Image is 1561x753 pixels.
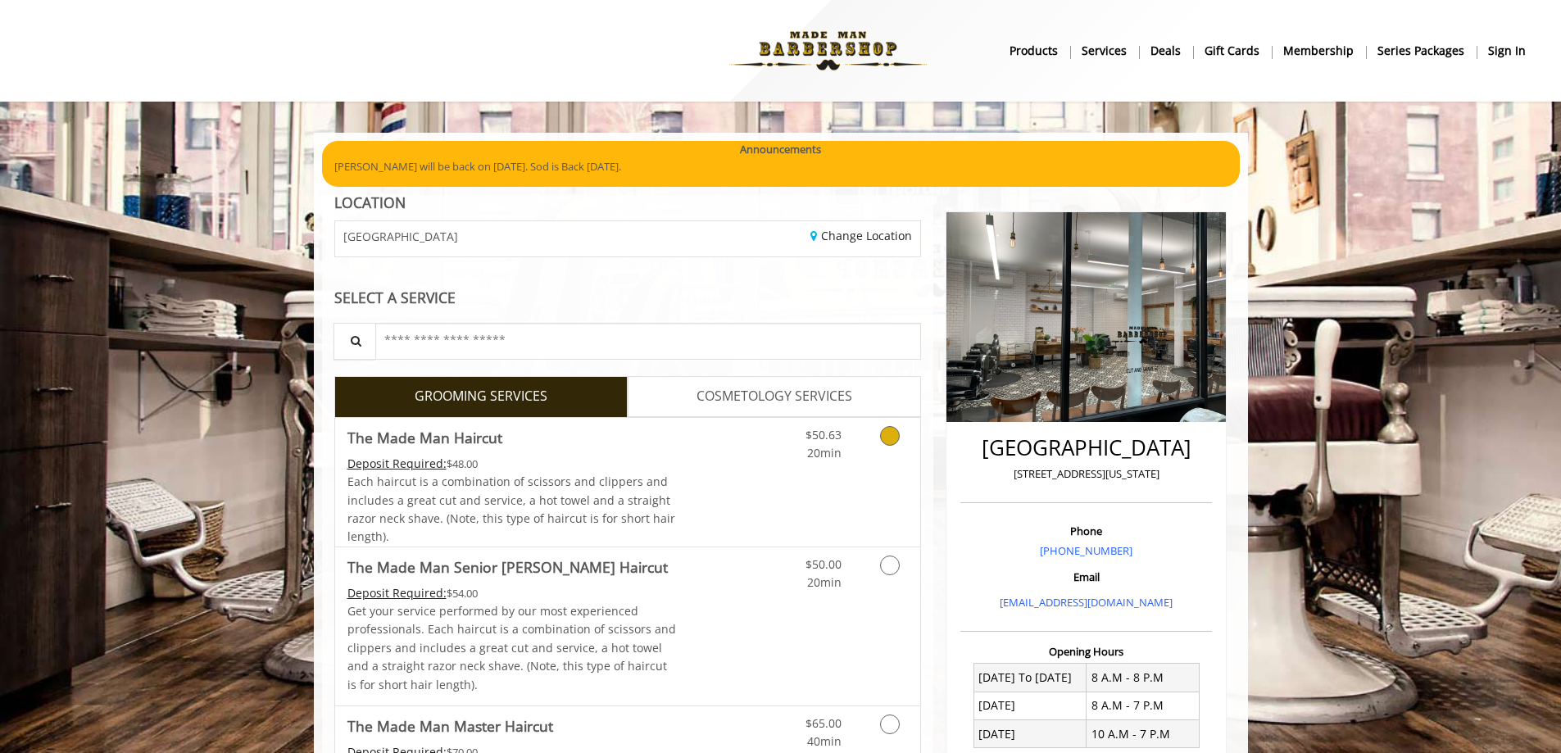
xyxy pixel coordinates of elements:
[1087,720,1200,748] td: 10 A.M - 7 P.M
[334,290,922,306] div: SELECT A SERVICE
[805,427,842,442] span: $50.63
[1010,42,1058,60] b: products
[347,584,677,602] div: $54.00
[334,323,376,360] button: Service Search
[1488,42,1526,60] b: sign in
[343,230,458,243] span: [GEOGRAPHIC_DATA]
[805,715,842,731] span: $65.00
[347,585,447,601] span: This service needs some Advance to be paid before we block your appointment
[1283,42,1354,60] b: Membership
[964,571,1208,583] h3: Email
[347,602,677,694] p: Get your service performed by our most experienced professionals. Each haircut is a combination o...
[740,141,821,158] b: Announcements
[715,6,941,96] img: Made Man Barbershop logo
[347,456,447,471] span: This service needs some Advance to be paid before we block your appointment
[973,664,1087,692] td: [DATE] To [DATE]
[1139,39,1193,62] a: DealsDeals
[1377,42,1464,60] b: Series packages
[807,445,842,460] span: 20min
[347,474,675,544] span: Each haircut is a combination of scissors and clippers and includes a great cut and service, a ho...
[998,39,1070,62] a: Productsproducts
[1366,39,1477,62] a: Series packagesSeries packages
[1040,543,1132,558] a: [PHONE_NUMBER]
[415,386,547,407] span: GROOMING SERVICES
[347,426,502,449] b: The Made Man Haircut
[1082,42,1127,60] b: Services
[973,720,1087,748] td: [DATE]
[334,158,1227,175] p: [PERSON_NAME] will be back on [DATE]. Sod is Back [DATE].
[807,574,842,590] span: 20min
[347,455,677,473] div: $48.00
[960,646,1212,657] h3: Opening Hours
[1272,39,1366,62] a: MembershipMembership
[1477,39,1537,62] a: sign insign in
[1150,42,1181,60] b: Deals
[347,556,668,578] b: The Made Man Senior [PERSON_NAME] Haircut
[1087,692,1200,719] td: 8 A.M - 7 P.M
[964,465,1208,483] p: [STREET_ADDRESS][US_STATE]
[334,193,406,212] b: LOCATION
[1070,39,1139,62] a: ServicesServices
[1087,664,1200,692] td: 8 A.M - 8 P.M
[964,436,1208,460] h2: [GEOGRAPHIC_DATA]
[810,228,912,243] a: Change Location
[807,733,842,749] span: 40min
[1193,39,1272,62] a: Gift cardsgift cards
[1000,595,1173,610] a: [EMAIL_ADDRESS][DOMAIN_NAME]
[1205,42,1259,60] b: gift cards
[805,556,842,572] span: $50.00
[964,525,1208,537] h3: Phone
[697,386,852,407] span: COSMETOLOGY SERVICES
[347,714,553,737] b: The Made Man Master Haircut
[973,692,1087,719] td: [DATE]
